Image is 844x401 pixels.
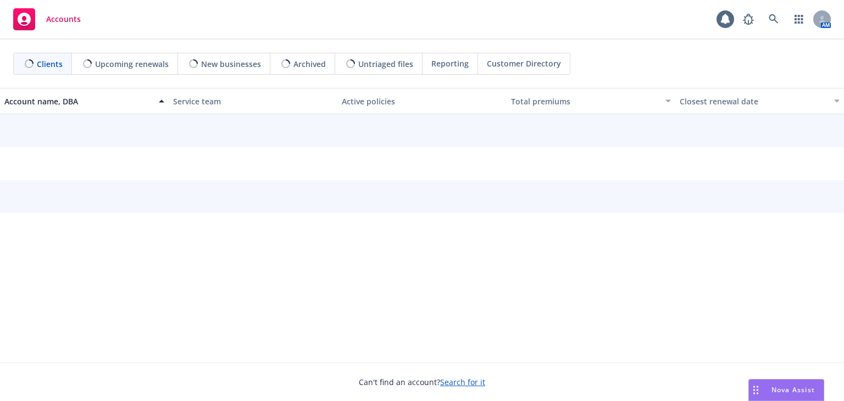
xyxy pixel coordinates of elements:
[788,8,810,30] a: Switch app
[511,96,659,107] div: Total premiums
[4,96,152,107] div: Account name, DBA
[358,58,413,70] span: Untriaged files
[37,58,63,70] span: Clients
[9,4,85,35] a: Accounts
[173,96,333,107] div: Service team
[749,380,763,400] div: Drag to move
[201,58,261,70] span: New businesses
[737,8,759,30] a: Report a Bug
[440,377,485,387] a: Search for it
[487,58,561,69] span: Customer Directory
[771,385,815,394] span: Nova Assist
[507,88,675,114] button: Total premiums
[680,96,828,107] div: Closest renewal date
[431,58,469,69] span: Reporting
[293,58,326,70] span: Archived
[169,88,337,114] button: Service team
[46,15,81,24] span: Accounts
[337,88,506,114] button: Active policies
[763,8,785,30] a: Search
[95,58,169,70] span: Upcoming renewals
[342,96,502,107] div: Active policies
[675,88,844,114] button: Closest renewal date
[748,379,824,401] button: Nova Assist
[359,376,485,388] span: Can't find an account?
